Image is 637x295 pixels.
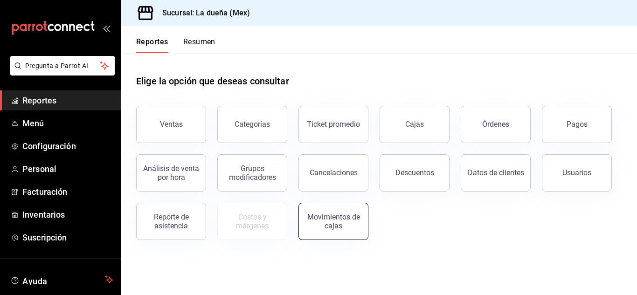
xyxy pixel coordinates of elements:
[380,106,450,143] a: Cajas
[22,117,113,130] span: Menú
[235,120,270,129] div: Categorías
[22,185,113,198] span: Facturación
[155,7,250,19] h3: Sucursal: La dueña (Mex)
[136,37,215,53] div: navigation tabs
[103,24,110,32] button: open_drawer_menu
[10,56,115,75] button: Pregunta a Parrot AI
[298,203,368,240] button: Movimientos de cajas
[562,168,591,177] div: Usuarios
[223,164,281,182] div: Grupos modificadores
[136,74,289,88] h1: Elige la opción que deseas consultar
[395,168,434,177] div: Descuentos
[22,94,113,107] span: Reportes
[307,120,360,129] div: Ticket promedio
[405,119,424,130] div: Cajas
[22,274,101,285] span: Ayuda
[22,140,113,152] span: Configuración
[310,168,358,177] div: Cancelaciones
[461,154,531,192] button: Datos de clientes
[305,213,362,230] div: Movimientos de cajas
[217,154,287,192] button: Grupos modificadores
[217,106,287,143] button: Categorías
[567,120,588,129] div: Pagos
[22,208,113,221] span: Inventarios
[142,213,200,230] div: Reporte de asistencia
[136,106,206,143] button: Ventas
[22,231,113,244] span: Suscripción
[136,37,168,53] button: Reportes
[542,106,612,143] button: Pagos
[482,120,509,129] div: Órdenes
[223,213,281,230] div: Costos y márgenes
[468,168,524,177] div: Datos de clientes
[183,37,215,53] button: Resumen
[136,154,206,192] button: Análisis de venta por hora
[461,106,531,143] button: Órdenes
[298,106,368,143] button: Ticket promedio
[380,154,450,192] button: Descuentos
[160,120,183,129] div: Ventas
[25,61,100,71] span: Pregunta a Parrot AI
[142,164,200,182] div: Análisis de venta por hora
[7,68,115,77] a: Pregunta a Parrot AI
[298,154,368,192] button: Cancelaciones
[542,154,612,192] button: Usuarios
[22,163,113,175] span: Personal
[136,203,206,240] button: Reporte de asistencia
[217,203,287,240] button: Contrata inventarios para ver este reporte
